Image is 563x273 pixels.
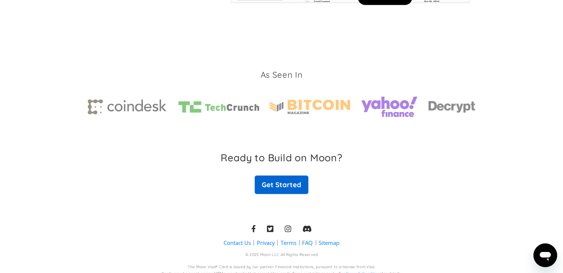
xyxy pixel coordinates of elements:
[361,91,418,123] img: yahoo finance
[188,264,375,270] div: The Moon Visa® Card is issued by our partner Financial Institutions, pursuant to a license from V...
[255,176,308,194] a: Get Started
[319,239,339,247] a: Sitemap
[88,100,168,115] img: Coindesk
[302,239,313,247] a: FAQ
[281,239,296,247] a: Terms
[221,152,342,164] h3: Ready to Build on Moon?
[269,100,350,114] img: Bitcoin magazine
[257,239,275,247] a: Privacy
[245,252,318,258] div: © 2025 Moon LLC All Rights Reserved
[261,69,303,81] h3: As Seen In
[533,243,557,267] iframe: Кнопка запуска окна обмена сообщениями
[178,101,259,113] img: TechCrunch
[428,100,476,114] img: decrypt
[224,239,251,247] a: Contact Us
